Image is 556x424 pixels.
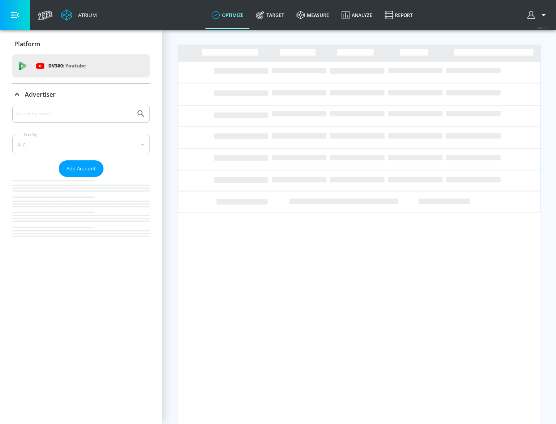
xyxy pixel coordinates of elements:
button: Add Account [59,160,103,177]
p: Youtube [65,62,86,70]
label: Sort By [22,132,39,137]
p: DV360: [48,62,86,70]
div: Advertiser [12,84,150,105]
div: Atrium [75,12,97,19]
a: Analyze [335,1,378,29]
p: Platform [14,40,40,48]
span: v 4.22.2 [537,25,548,30]
div: DV360: Youtube [12,54,150,77]
a: optimize [205,1,250,29]
input: Search by name [15,109,132,119]
a: Atrium [61,9,97,21]
div: A-Z [12,135,150,154]
p: Advertiser [25,90,56,99]
a: Report [378,1,419,29]
span: Add Account [66,164,96,173]
a: measure [290,1,335,29]
div: Platform [12,33,150,55]
nav: list of Advertiser [12,177,150,252]
a: Target [250,1,290,29]
div: Advertiser [12,105,150,252]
